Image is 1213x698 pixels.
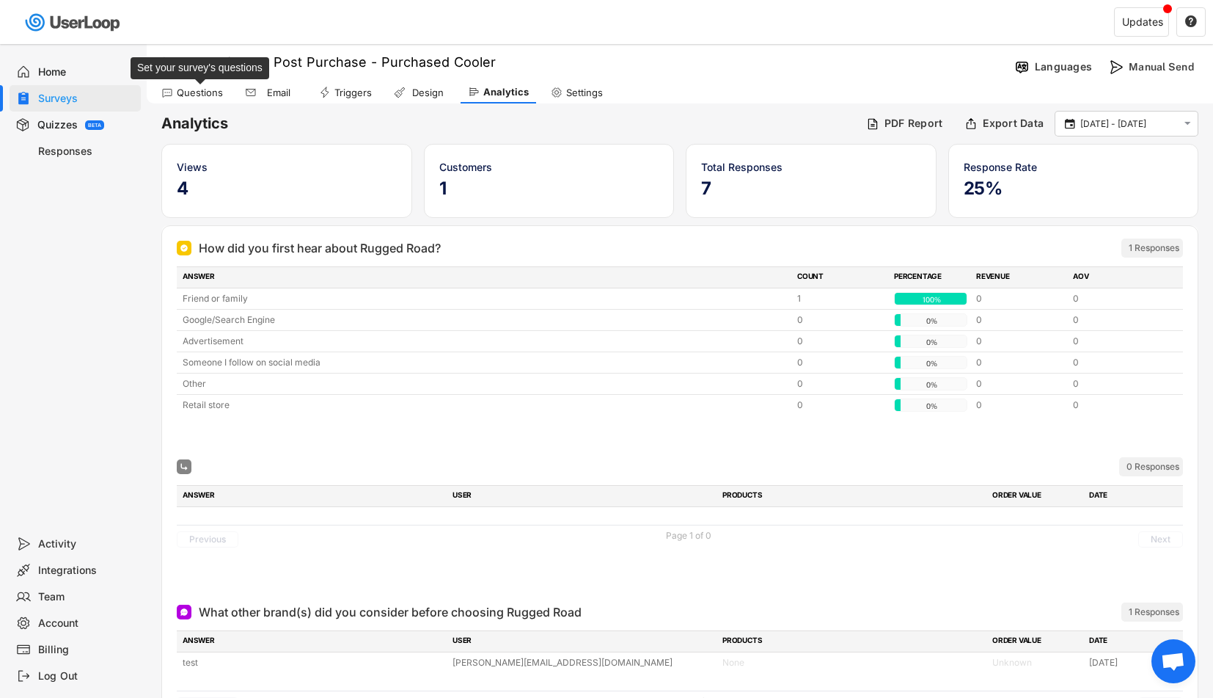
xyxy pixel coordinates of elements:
div: Google/Search Engine [183,313,788,327]
div: ANSWER [183,271,788,284]
div: [PERSON_NAME][EMAIL_ADDRESS][DOMAIN_NAME] [452,656,714,669]
div: Surveys [38,92,135,106]
h5: 1 [439,178,659,200]
div: 0 [976,356,1064,369]
div: PDF Report [884,117,943,130]
div: Design [409,87,446,99]
div: Unknown [992,656,1080,669]
div: 0 [976,335,1064,348]
input: Select Date Range [1080,117,1177,131]
img: Open Ended [180,462,188,471]
div: Settings [566,87,603,99]
div: DATE [1089,635,1177,648]
div: Questions [177,87,223,99]
div: 0 [976,313,1064,327]
div: Open chat [1151,639,1195,683]
div: ORDER VALUE [992,490,1080,503]
div: 0% [898,335,965,349]
div: Views [177,159,397,175]
img: Language%20Icon.svg [1014,59,1030,75]
div: Activity [38,537,135,551]
div: 0 [797,356,885,369]
div: 1 [797,292,885,305]
div: Languages [1035,60,1092,73]
h5: 7 [701,178,921,200]
div: 0 [1073,335,1161,348]
div: PERCENTAGE [894,271,967,284]
div: 0% [898,378,965,391]
div: 0 [797,377,885,390]
div: Total Responses [701,159,921,175]
div: ANSWER [183,490,444,503]
button:  [1181,117,1194,130]
div: Manual Send [1129,60,1202,73]
div: AOV [1073,271,1161,284]
div: [DATE] [1089,656,1177,669]
div: Integrations [38,564,135,578]
div: Someone I follow on social media [183,356,788,369]
div: 0 [1073,313,1161,327]
h5: 4 [177,178,397,200]
div: 0% [898,399,965,412]
div: 0 [797,313,885,327]
div: REVENUE [976,271,1064,284]
text:  [1184,117,1191,130]
div: 0 [976,399,1064,412]
div: Home [38,65,135,79]
h6: Analytics [161,114,855,134]
button:  [1184,15,1198,29]
div: Analytics [483,86,529,98]
img: userloop-logo-01.svg [22,7,125,37]
div: 1 Responses [1129,242,1179,254]
div: 0 [797,399,885,412]
div: ORDER VALUE [992,635,1080,648]
div: PRODUCTS [722,635,983,648]
div: 0 [797,335,885,348]
text:  [1065,117,1075,130]
div: 1 Responses [1129,606,1179,618]
button:  [1063,117,1077,131]
div: 0 [976,292,1064,305]
div: USER [452,635,714,648]
div: Other [183,377,788,390]
div: Billing [38,643,135,657]
div: What other brand(s) did you consider before choosing Rugged Road [199,603,582,621]
div: None [722,656,983,669]
button: Previous [177,531,238,548]
div: DATE [1089,490,1177,503]
text:  [1185,15,1197,28]
font: 10 Days Post Purchase - Purchased Cooler [220,54,496,70]
div: 0 Responses [1126,461,1179,473]
div: 100% [898,293,965,306]
div: 0% [898,357,965,370]
div: Response Rate [964,159,1184,175]
div: 0 [1073,292,1161,305]
div: Log Out [38,669,135,683]
div: Customers [439,159,659,175]
div: USER [452,490,714,503]
div: PRODUCTS [722,490,983,503]
div: Triggers [334,87,372,99]
div: 0 [976,377,1064,390]
div: 0 [1073,377,1161,390]
div: Team [38,590,135,604]
div: Email [260,87,297,99]
div: ANSWER [183,635,444,648]
div: test [183,656,444,669]
h5: 25% [964,178,1184,200]
button: Next [1138,531,1183,548]
div: How did you first hear about Rugged Road? [199,239,441,257]
div: BETA [88,123,101,128]
div: Page 1 of 0 [666,531,711,540]
img: Single Select [180,244,188,252]
div: Responses [38,145,135,159]
div: Advertisement [183,335,788,348]
div: COUNT [797,271,885,284]
div: 0% [898,314,965,327]
div: Export Data [983,117,1044,130]
div: 0 [1073,356,1161,369]
div: Friend or family [183,292,788,305]
div: 0 [1073,399,1161,412]
div: Retail store [183,399,788,412]
div: Account [38,617,135,630]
